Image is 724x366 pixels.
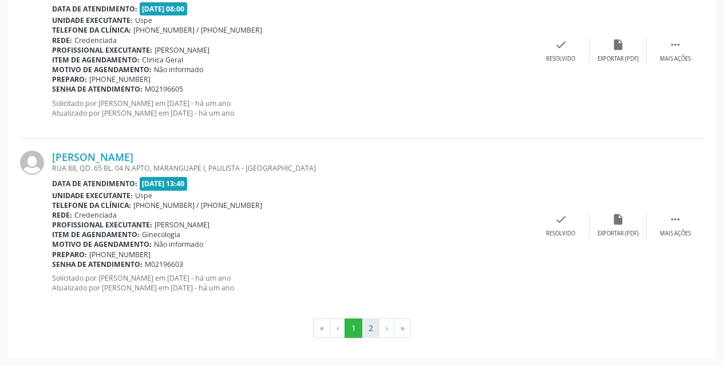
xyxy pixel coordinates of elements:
ul: Pagination [20,318,704,338]
span: [PHONE_NUMBER] / [PHONE_NUMBER] [133,200,262,210]
a: [PERSON_NAME] [52,151,133,163]
b: Telefone da clínica: [52,200,131,210]
span: Clinica Geral [142,55,183,65]
b: Profissional executante: [52,220,152,230]
p: Solicitado por [PERSON_NAME] em [DATE] - há um ano Atualizado por [PERSON_NAME] em [DATE] - há um... [52,273,532,293]
span: Não informado [154,239,203,249]
div: Resolvido [546,230,575,238]
button: Go to next page [379,318,394,338]
span: M02196603 [145,259,183,269]
p: Solicitado por [PERSON_NAME] em [DATE] - há um ano Atualizado por [PERSON_NAME] em [DATE] - há um... [52,99,532,118]
div: Mais ações [660,230,691,238]
i:  [669,38,682,51]
b: Profissional executante: [52,45,152,55]
button: Go to page 1 [345,318,362,338]
b: Motivo de agendamento: [52,65,152,74]
b: Rede: [52,210,72,220]
span: [PERSON_NAME] [155,220,209,230]
span: Uspe [135,191,152,200]
b: Unidade executante: [52,15,133,25]
b: Item de agendamento: [52,55,140,65]
span: Credenciada [74,210,117,220]
button: Go to page 2 [362,318,379,338]
span: [PHONE_NUMBER] [89,74,151,84]
span: [DATE] 08:00 [140,2,188,15]
b: Motivo de agendamento: [52,239,152,249]
span: [DATE] 13:40 [140,177,188,190]
b: Item de agendamento: [52,230,140,239]
div: Exportar (PDF) [598,230,639,238]
div: Resolvido [546,55,575,63]
b: Data de atendimento: [52,179,137,188]
i:  [669,213,682,226]
b: Data de atendimento: [52,4,137,14]
b: Rede: [52,36,72,45]
b: Telefone da clínica: [52,25,131,35]
span: Credenciada [74,36,117,45]
span: M02196605 [145,84,183,94]
button: Go to last page [394,318,411,338]
img: img [20,151,44,175]
span: Não informado [154,65,203,74]
b: Preparo: [52,250,87,259]
i: insert_drive_file [612,38,624,51]
b: Senha de atendimento: [52,259,143,269]
b: Senha de atendimento: [52,84,143,94]
div: RUA 88, QD. 65 BL. 04 N.APTO, MARANGUAPE I, PAULISTA - [GEOGRAPHIC_DATA] [52,163,532,173]
i: check [555,213,567,226]
i: insert_drive_file [612,213,624,226]
span: [PERSON_NAME] [155,45,209,55]
span: [PHONE_NUMBER] / [PHONE_NUMBER] [133,25,262,35]
span: Ginecologia [142,230,180,239]
span: [PHONE_NUMBER] [89,250,151,259]
b: Unidade executante: [52,191,133,200]
span: Uspe [135,15,152,25]
div: Exportar (PDF) [598,55,639,63]
i: check [555,38,567,51]
b: Preparo: [52,74,87,84]
div: Mais ações [660,55,691,63]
